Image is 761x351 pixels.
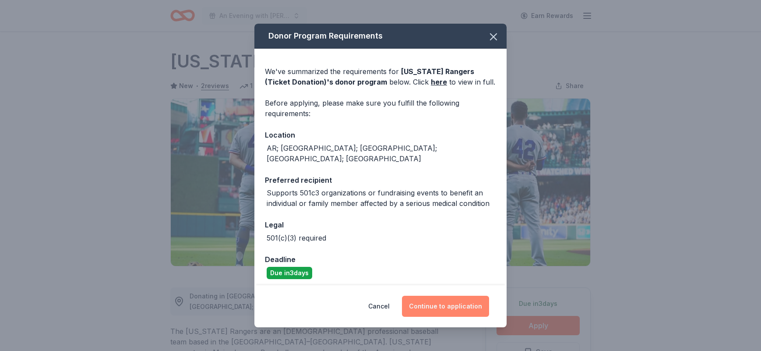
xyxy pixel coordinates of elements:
[265,66,496,87] div: We've summarized the requirements for below. Click to view in full.
[267,267,312,279] div: Due in 3 days
[368,296,390,317] button: Cancel
[265,98,496,119] div: Before applying, please make sure you fulfill the following requirements:
[265,174,496,186] div: Preferred recipient
[402,296,489,317] button: Continue to application
[267,143,496,164] div: AR; [GEOGRAPHIC_DATA]; [GEOGRAPHIC_DATA]; [GEOGRAPHIC_DATA]; [GEOGRAPHIC_DATA]
[254,24,507,49] div: Donor Program Requirements
[431,77,447,87] a: here
[267,188,496,209] div: Supports 501c3 organizations or fundraising events to benefit an individual or family member affe...
[267,233,326,243] div: 501(c)(3) required
[265,254,496,265] div: Deadline
[265,219,496,230] div: Legal
[265,129,496,141] div: Location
